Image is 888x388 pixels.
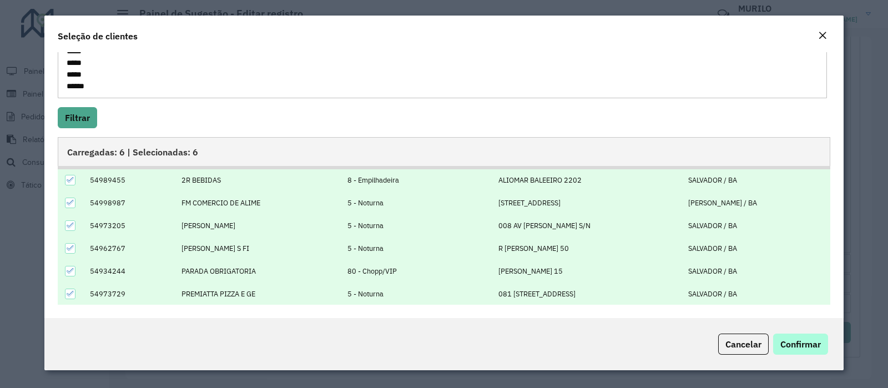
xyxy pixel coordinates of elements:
td: [PERSON_NAME] 15 [492,260,683,283]
td: 5 - Noturna [342,214,493,237]
td: 54934244 [84,260,176,283]
td: 5 - Noturna [342,283,493,305]
td: SALVADOR / BA [683,169,830,192]
td: 54998987 [84,192,176,214]
span: Cancelar [725,339,761,350]
td: 8 - Empilhadeira [342,169,493,192]
td: SALVADOR / BA [683,283,830,305]
h4: Seleção de clientes [58,29,138,43]
td: 80 - Chopp/VIP [342,260,493,283]
td: ALIOMAR BALEEIRO 2202 [492,169,683,192]
td: SALVADOR / BA [683,260,830,283]
td: [PERSON_NAME] [176,214,342,237]
td: 2R BEBIDAS [176,169,342,192]
td: 008 AV [PERSON_NAME] S/N [492,214,683,237]
td: PARADA OBRIGATORIA [176,260,342,283]
td: 54962767 [84,237,176,260]
td: R [PERSON_NAME] 50 [492,237,683,260]
div: Carregadas: 6 | Selecionadas: 6 [58,137,830,166]
td: FM COMERCIO DE ALIME [176,192,342,214]
td: SALVADOR / BA [683,237,830,260]
button: Close [815,29,830,43]
button: Cancelar [718,334,769,355]
td: [PERSON_NAME] S FI [176,237,342,260]
td: 5 - Noturna [342,192,493,214]
button: Confirmar [773,334,828,355]
td: 54973205 [84,214,176,237]
td: PREMIATTA PIZZA E GE [176,283,342,305]
em: Fechar [818,31,827,40]
td: 081 [STREET_ADDRESS] [492,283,683,305]
span: Confirmar [780,339,821,350]
td: SALVADOR / BA [683,214,830,237]
td: [STREET_ADDRESS] [492,192,683,214]
td: [PERSON_NAME] / BA [683,192,830,214]
td: 54989455 [84,169,176,192]
td: 54973729 [84,283,176,305]
button: Filtrar [58,107,97,128]
td: 5 - Noturna [342,237,493,260]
